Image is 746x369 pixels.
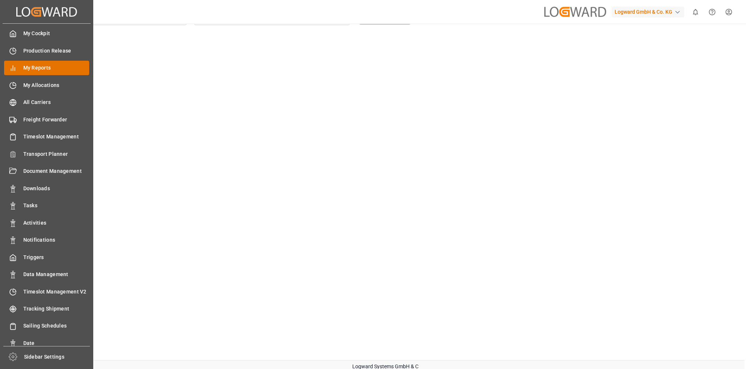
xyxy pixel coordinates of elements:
a: Data Management [4,267,89,282]
span: Downloads [23,185,90,192]
span: Data Management [23,271,90,278]
button: Logward GmbH & Co. KG [612,5,687,19]
div: Logward GmbH & Co. KG [612,7,684,17]
span: Activities [23,219,90,227]
a: Document Management [4,164,89,178]
span: Production Release [23,47,90,55]
a: Activities [4,215,89,230]
span: Tracking Shipment [23,305,90,313]
span: My Allocations [23,81,90,89]
span: Triggers [23,254,90,261]
span: Sailing Schedules [23,322,90,330]
span: Notifications [23,236,90,244]
a: Transport Planner [4,147,89,161]
a: Timeslot Management V2 [4,284,89,299]
a: Freight Forwarder [4,112,89,127]
a: Downloads [4,181,89,195]
a: Sailing Schedules [4,319,89,333]
span: Sidebar Settings [24,353,90,361]
a: My Cockpit [4,26,89,41]
a: My Allocations [4,78,89,92]
span: Tasks [23,202,90,209]
a: Triggers [4,250,89,264]
a: Timeslot Management [4,130,89,144]
span: Document Management [23,167,90,175]
span: Transport Planner [23,150,90,158]
span: Freight Forwarder [23,116,90,124]
a: Tasks [4,198,89,213]
button: show 0 new notifications [687,4,704,20]
a: All Carriers [4,95,89,110]
a: Tracking Shipment [4,302,89,316]
span: All Carriers [23,98,90,106]
span: Date [23,339,90,347]
a: Notifications [4,233,89,247]
img: Logward_spacing_grey.png_1685354854.png [544,7,606,17]
a: Date [4,336,89,350]
span: My Cockpit [23,30,90,37]
a: My Reports [4,61,89,75]
button: Help Center [704,4,720,20]
span: Timeslot Management [23,133,90,141]
span: My Reports [23,64,90,72]
a: Production Release [4,43,89,58]
span: Timeslot Management V2 [23,288,90,296]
